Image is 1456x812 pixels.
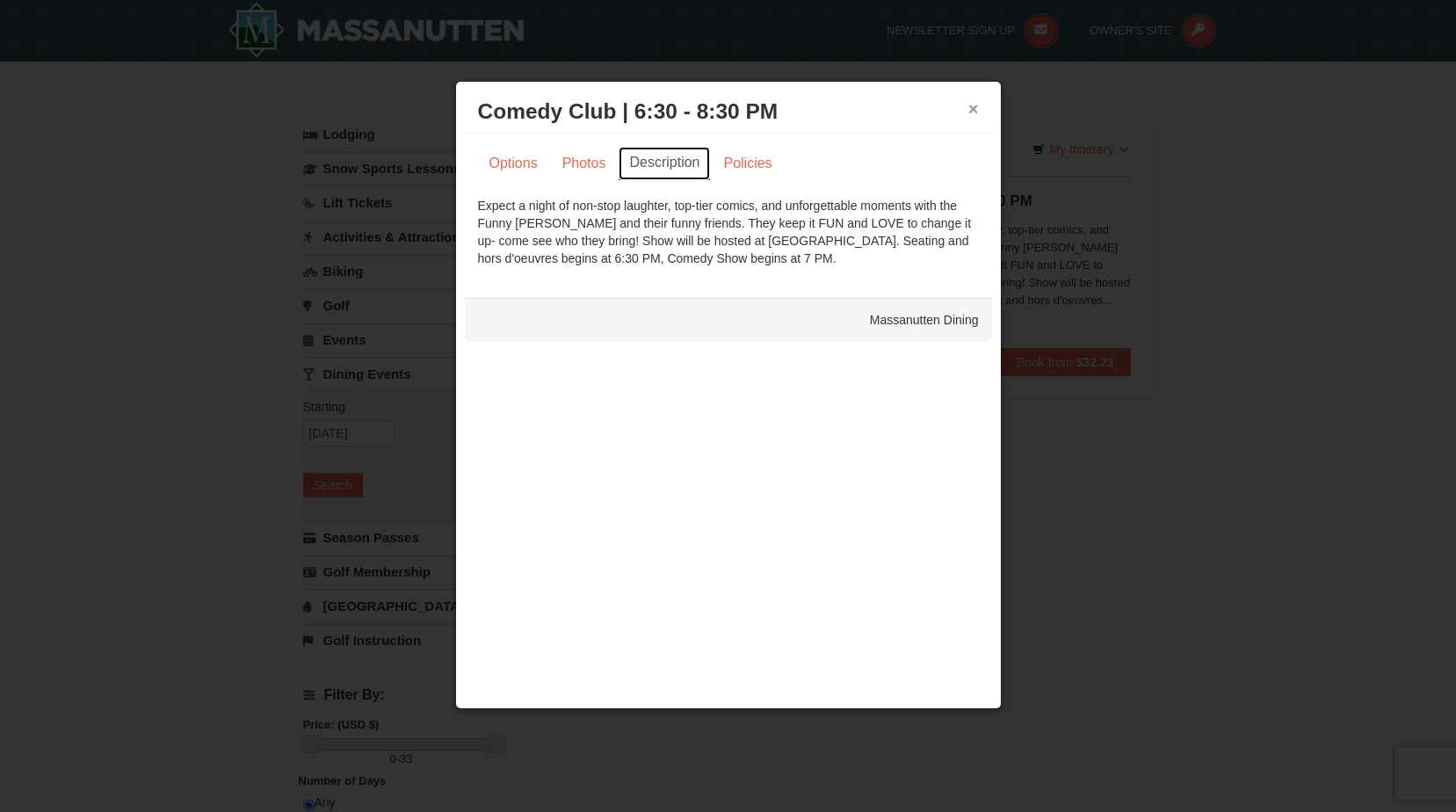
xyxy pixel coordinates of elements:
[551,147,618,180] a: Photos
[968,100,979,118] button: ×
[478,147,549,180] a: Options
[465,298,992,342] div: Massanutten Dining
[478,98,979,125] h3: Comedy Club | 6:30 - 8:30 PM
[619,147,710,180] a: Description
[478,197,979,267] div: Expect a night of non-stop laughter, top-tier comics, and unforgettable moments with the Funny [P...
[712,147,783,180] a: Policies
